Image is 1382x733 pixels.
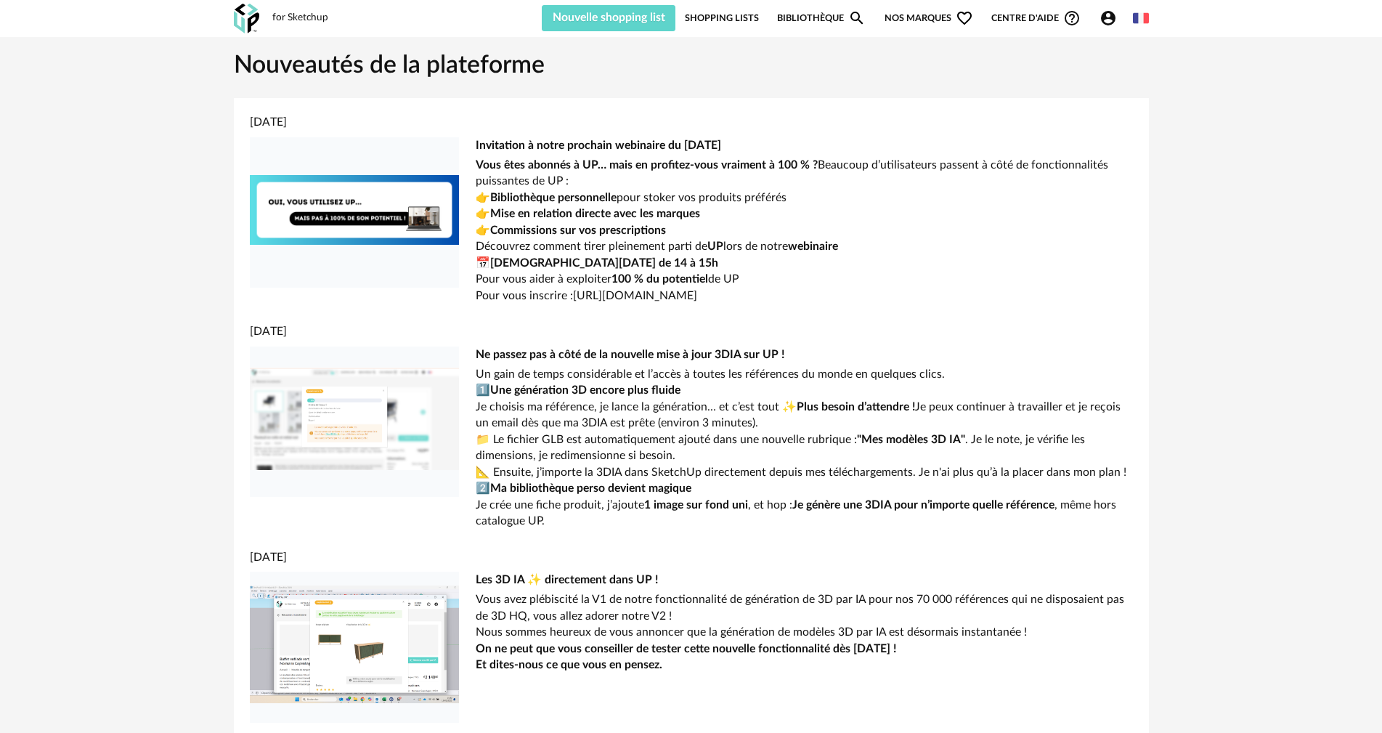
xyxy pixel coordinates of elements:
[707,240,723,252] strong: UP
[857,434,965,445] strong: "Mes modèles 3D IA"
[476,572,1133,588] div: Les 3D IA ✨ directement dans UP !
[476,190,1133,206] p: 👉 pour stoker vos produits préférés
[490,192,617,203] strong: Bibliothèque personnelle
[250,549,1132,566] div: [DATE]
[476,159,818,171] strong: Vous êtes abonnés à UP… mais en profitez-vous vraiment à 100 % ?
[476,432,1133,464] p: 📁 Le fichier GLB est automatiquement ajouté dans une nouvelle rubrique : . Je le note, je vérifie...
[476,497,1133,530] p: Je crée une fiche produit, j’ajoute , et hop : , même hors catalogue UP.
[476,399,1133,432] p: Je choisis ma référence, je lance la génération… et c’est tout ✨ Je peux continuer à travailler e...
[490,257,718,269] strong: [DEMOGRAPHIC_DATA][DATE] de 14 à 15h
[476,643,896,655] strong: On ne peut que vous conseiller de tester cette nouvelle fonctionnalité dès [DATE] !
[490,224,666,236] strong: Commissions sur vos prescriptions
[476,382,1133,399] p: 1️⃣
[476,255,1133,272] p: 📅
[685,5,759,31] a: Shopping Lists
[991,9,1081,27] span: Centre d'aideHelp Circle Outline icon
[956,9,973,27] span: Heart Outline icon
[476,271,1133,288] p: Pour vous aider à exploiter de UP
[476,366,1133,383] p: Un gain de temps considérable et l’accès à toutes les références du monde en quelques clics.
[611,273,708,285] strong: 100 % du potentiel
[848,9,866,27] span: Magnify icon
[1099,9,1123,27] span: Account Circle icon
[476,659,662,671] strong: Et dites-nous ce que vous en pensez.
[490,482,691,494] strong: Ma bibliothèque perso devient magique
[573,290,697,301] a: [URL][DOMAIN_NAME]
[272,12,328,25] div: for Sketchup
[797,401,915,413] strong: Plus besoin d’attendre !
[476,222,1133,239] p: 👉
[234,4,259,33] img: OXP
[792,499,1054,511] strong: Je génère une 3DIA pour n’importe quelle référence
[234,50,1149,82] h1: Nouveautés de la plateforme
[476,137,1133,154] div: Invitation à notre prochain webinaire du [DATE]
[250,114,1132,131] div: [DATE]
[250,323,1132,340] div: [DATE]
[1063,9,1081,27] span: Help Circle Outline icon
[476,288,1133,304] p: Pour vous inscrire :
[476,480,1133,497] p: 2️⃣
[1133,10,1149,26] img: fr
[476,157,1133,190] p: Beaucoup d’utilisateurs passent à côté de fonctionnalités puissantes de UP :
[490,384,680,396] strong: Une génération 3D encore plus fluide
[476,238,1133,255] p: Découvrez comment tirer pleinement parti de lors de notre
[553,12,665,23] span: Nouvelle shopping list
[490,208,700,219] strong: Mise en relation directe avec les marques
[644,499,748,511] strong: 1 image sur fond uni
[542,5,676,31] button: Nouvelle shopping list
[788,240,838,252] strong: webinaire
[476,624,1133,641] p: Nous sommes heureux de vous annoncer que la génération de modèles 3D par IA est désormais instant...
[476,347,1133,363] div: Ne passez pas à côté de la nouvelle mise à jour 3DIA sur UP !
[885,5,973,31] span: Nos marques
[476,591,1133,624] p: Vous avez plébiscité la V1 de notre fonctionnalité de génération de 3D par IA pour nos 70 000 réf...
[777,5,866,31] a: BibliothèqueMagnify icon
[476,464,1133,481] p: 📐 Ensuite, j’importe la 3DIA dans SketchUp directement depuis mes téléchargements. Je n'ai plus q...
[1099,9,1117,27] span: Account Circle icon
[476,206,1133,222] p: 👉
